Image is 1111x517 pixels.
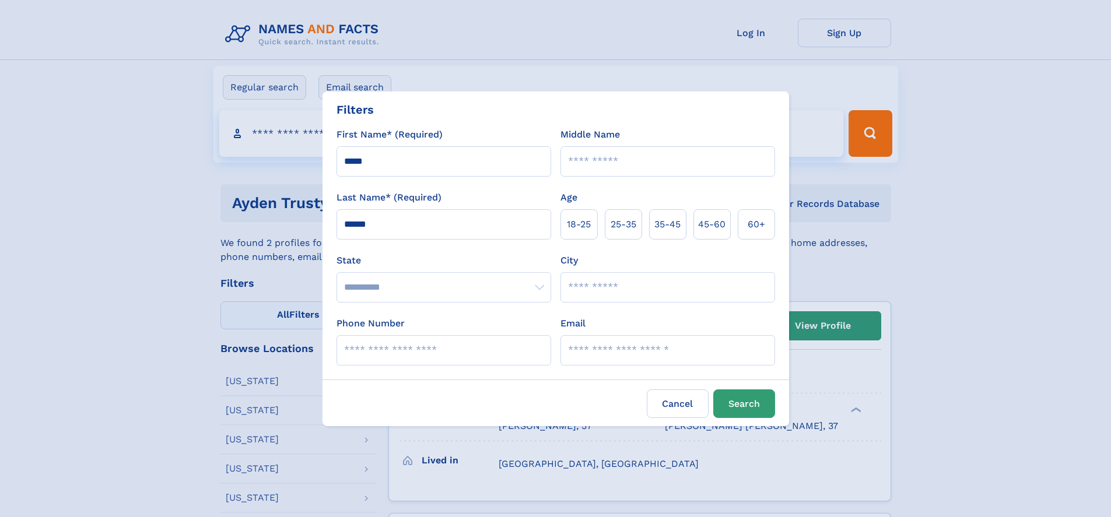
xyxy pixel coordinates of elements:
label: Phone Number [337,316,405,330]
label: City [560,254,578,268]
label: Email [560,316,586,330]
span: 60+ [748,217,765,231]
div: Filters [337,101,374,118]
span: 35‑45 [654,217,681,231]
label: Last Name* (Required) [337,191,441,205]
label: Middle Name [560,128,620,142]
label: First Name* (Required) [337,128,443,142]
label: Cancel [647,389,709,418]
button: Search [713,389,775,418]
label: Age [560,191,577,205]
span: 25‑35 [611,217,636,231]
span: 45‑60 [698,217,726,231]
span: 18‑25 [567,217,591,231]
label: State [337,254,551,268]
